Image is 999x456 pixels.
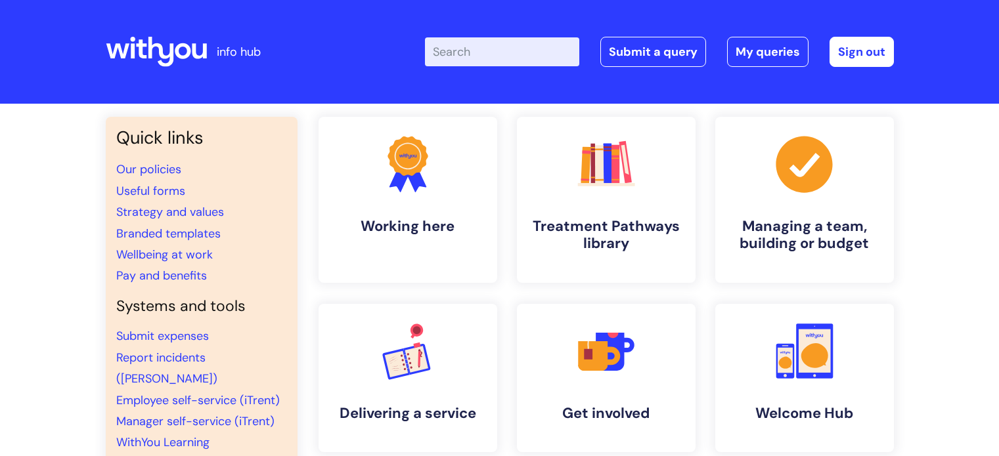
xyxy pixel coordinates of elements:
h4: Welcome Hub [726,405,883,422]
a: Submit expenses [116,328,209,344]
input: Search [425,37,579,66]
div: | - [425,37,894,67]
a: Branded templates [116,226,221,241]
a: Working here [319,117,497,283]
a: Submit a query [600,37,706,67]
a: Manager self-service (iTrent) [116,413,275,429]
a: Sign out [830,37,894,67]
a: Delivering a service [319,304,497,452]
a: Our policies [116,161,181,177]
h4: Managing a team, building or budget [726,218,883,253]
h4: Working here [329,218,487,235]
a: Treatment Pathways library [517,117,696,283]
h4: Delivering a service [329,405,487,422]
h3: Quick links [116,127,287,148]
a: Useful forms [116,183,185,199]
h4: Systems and tools [116,297,287,316]
a: Managing a team, building or budget [715,117,894,283]
a: Strategy and values [116,204,224,220]
a: WithYou Learning [116,434,210,450]
a: Get involved [517,304,696,452]
p: info hub [217,41,261,62]
a: My queries [727,37,809,67]
h4: Treatment Pathways library [527,218,685,253]
a: Employee self-service (iTrent) [116,392,280,408]
a: Pay and benefits [116,268,207,283]
a: Report incidents ([PERSON_NAME]) [116,350,217,386]
h4: Get involved [527,405,685,422]
a: Wellbeing at work [116,247,213,262]
a: Welcome Hub [715,304,894,452]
